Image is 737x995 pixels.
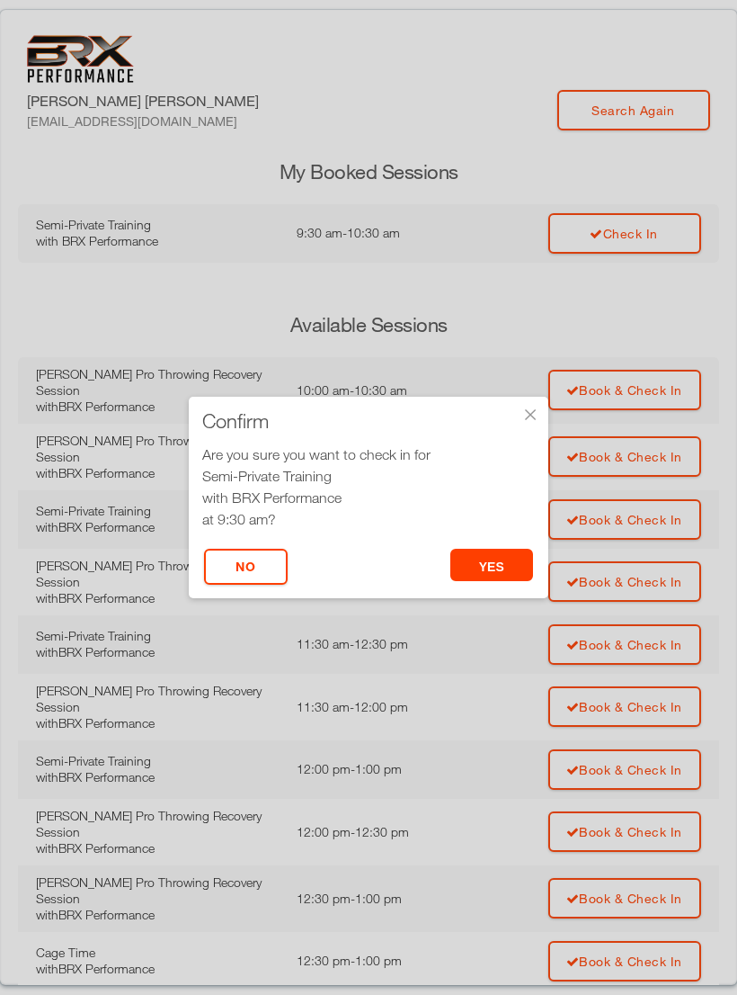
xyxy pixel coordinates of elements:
div: Are you sure you want to check in for at 9:30 am? [202,444,535,530]
div: × [521,406,539,424]
span: Confirm [202,412,269,430]
button: No [204,549,288,585]
div: with BRX Performance [202,487,535,508]
button: yes [450,549,534,581]
div: Semi-Private Training [202,465,535,487]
